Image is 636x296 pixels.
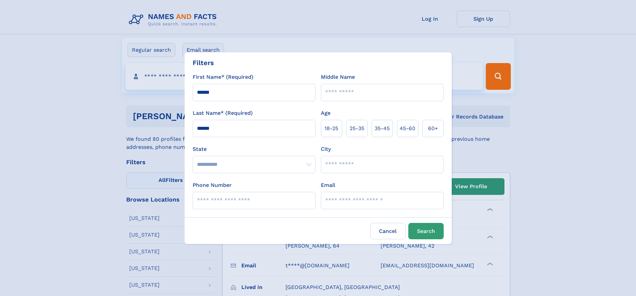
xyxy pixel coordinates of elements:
label: Last Name* (Required) [193,109,253,117]
span: 60+ [428,124,438,132]
span: 35‑45 [375,124,390,132]
label: City [321,145,331,153]
span: 25‑35 [350,124,364,132]
label: Phone Number [193,181,232,189]
span: 45‑60 [400,124,415,132]
div: Filters [193,58,214,68]
button: Search [408,223,444,239]
label: Cancel [370,223,406,239]
label: State [193,145,315,153]
label: Email [321,181,335,189]
label: First Name* (Required) [193,73,253,81]
label: Age [321,109,331,117]
span: 18‑25 [325,124,338,132]
label: Middle Name [321,73,355,81]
